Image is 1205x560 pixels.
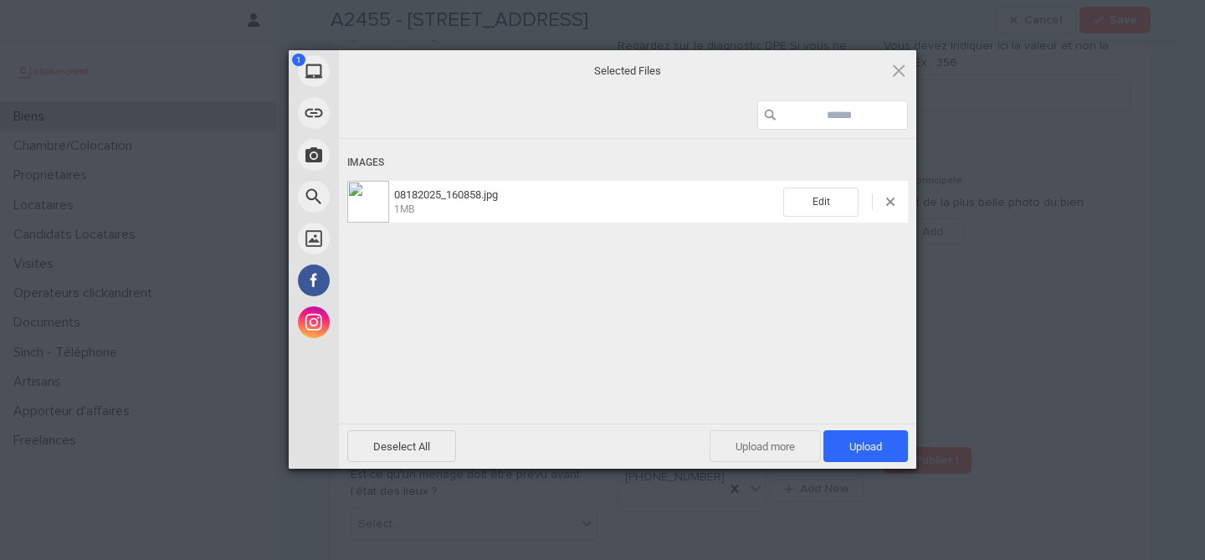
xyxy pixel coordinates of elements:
img: 38540118-bddd-4d70-837a-e34190bbf75f [347,181,389,223]
div: Instagram [289,301,490,343]
span: 08182025_160858.jpg [394,188,498,201]
div: Unsplash [289,218,490,259]
div: Facebook [289,259,490,301]
span: Upload more [710,430,821,462]
span: Upload [823,430,908,462]
span: Click here or hit ESC to close picker [890,61,908,80]
div: Take Photo [289,134,490,176]
span: Deselect All [347,430,456,462]
span: Edit [783,188,859,217]
div: Link (URL) [289,92,490,134]
span: 1MB [394,203,414,215]
span: Upload [849,440,882,453]
span: 08182025_160858.jpg [389,188,783,216]
div: Images [347,147,908,178]
div: My Device [289,50,490,92]
div: Web Search [289,176,490,218]
span: 1 [292,54,305,66]
span: Selected Files [460,63,795,78]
